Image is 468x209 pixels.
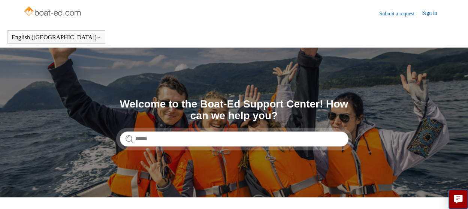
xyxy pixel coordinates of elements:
[422,9,444,18] a: Sign in
[120,99,348,122] h1: Welcome to the Boat-Ed Support Center! How can we help you?
[449,190,468,209] button: Live chat
[120,131,348,146] input: Search
[12,34,101,41] button: English ([GEOGRAPHIC_DATA])
[379,10,422,18] a: Submit a request
[23,4,83,19] img: Boat-Ed Help Center home page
